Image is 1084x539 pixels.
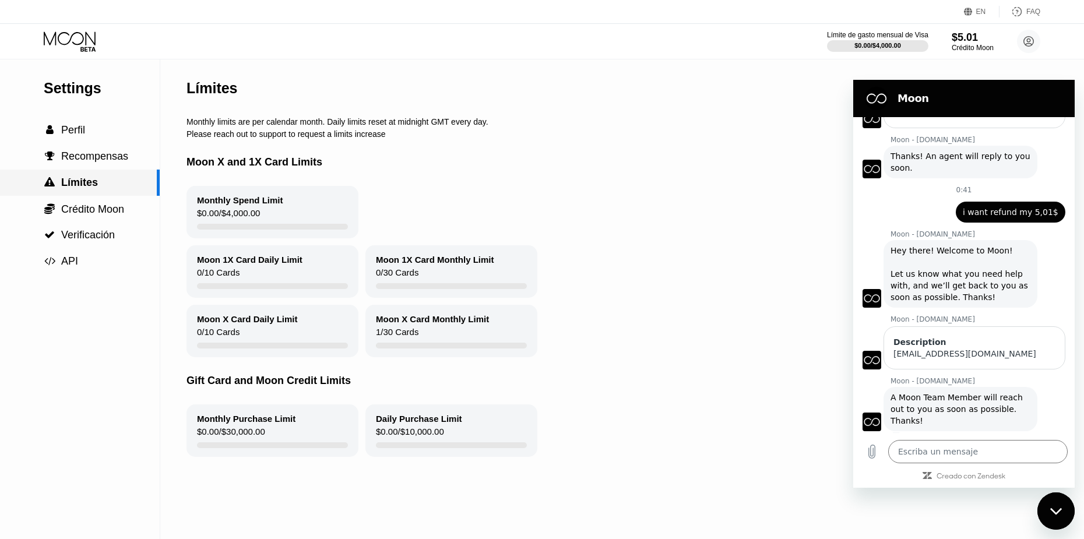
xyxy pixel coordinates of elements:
span:  [44,203,55,214]
div: 1 / 30 Cards [376,327,418,343]
span: Crédito Moon [61,203,124,215]
div: Monthly Purchase Limit [197,414,295,424]
div: Monthly Spend Limit [197,195,283,205]
div: Monthly limits are per calendar month. Daily limits reset at midnight GMT every day. [186,117,1054,126]
span:  [45,151,55,161]
div: 0 / 10 Cards [197,267,240,283]
div: Moon 1X Card Daily Limit [197,255,302,265]
iframe: Botón para iniciar la ventana de mensajería, conversación en curso [1037,492,1075,530]
div: Crédito Moon [952,44,994,52]
span: API [61,255,78,267]
div: $0.00 / $4,000.00 [197,208,260,224]
span: Perfil [61,124,85,136]
div: $0.00 / $30,000.00 [197,427,265,442]
span: Recompensas [61,150,128,162]
div: FAQ [999,6,1040,17]
div: Moon X Card Monthly Limit [376,314,489,324]
div: $5.01 [952,31,994,44]
div: $5.01Crédito Moon [952,31,994,52]
div: Límite de gasto mensual de Visa$0.00/$4,000.00 [827,31,928,52]
div:  [44,125,55,135]
span:  [44,256,55,266]
div: Daily Purchase Limit [376,414,462,424]
span: Límites [61,177,98,188]
div: 0 / 10 Cards [197,327,240,343]
div: Gift Card and Moon Credit Limits [186,357,1054,404]
div: Moon 1X Card Monthly Limit [376,255,494,265]
div: $0.00 / $10,000.00 [376,427,444,442]
span:  [44,177,55,188]
div: EN [976,8,986,16]
span:  [44,230,55,240]
div:  [44,151,55,161]
div: 0 / 30 Cards [376,267,418,283]
div: Límites [186,80,238,97]
span:  [46,125,54,135]
iframe: Ventana de mensajería [853,80,1075,488]
span: Verificación [61,229,115,241]
div: Please reach out to support to request a limits increase [186,129,1054,139]
div: $0.00 / $4,000.00 [854,42,901,49]
div: EN [964,6,999,17]
div: Settings [44,80,160,97]
div: Moon X and 1X Card Limits [186,139,1054,186]
div: Límite de gasto mensual de Visa [827,31,928,39]
div: FAQ [1026,8,1040,16]
div: Moon X Card Daily Limit [197,314,298,324]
